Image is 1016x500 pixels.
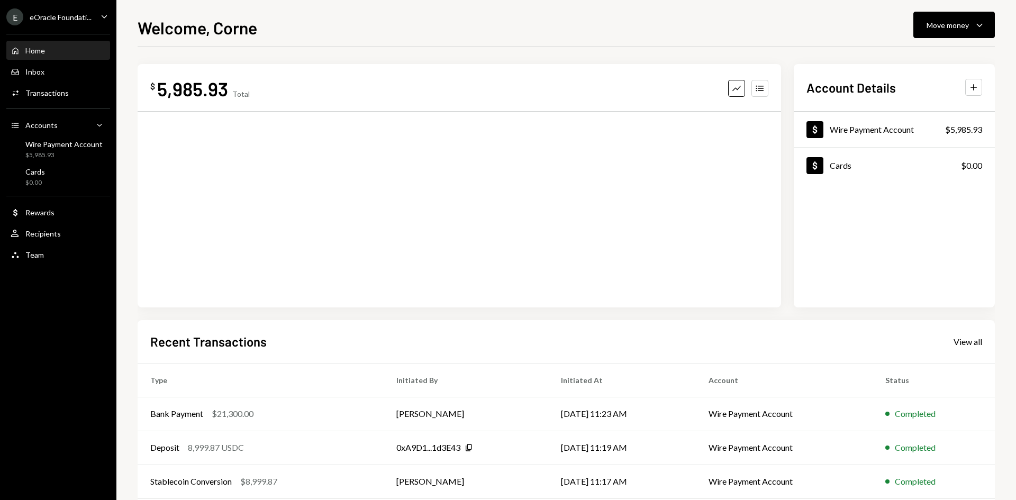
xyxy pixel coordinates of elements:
[696,431,873,465] td: Wire Payment Account
[25,67,44,76] div: Inbox
[794,148,995,183] a: Cards$0.00
[6,137,110,162] a: Wire Payment Account$5,985.93
[150,81,155,92] div: $
[913,12,995,38] button: Move money
[240,475,277,488] div: $8,999.87
[6,62,110,81] a: Inbox
[25,121,58,130] div: Accounts
[806,79,896,96] h2: Account Details
[961,159,982,172] div: $0.00
[6,8,23,25] div: E
[232,89,250,98] div: Total
[6,203,110,222] a: Rewards
[25,167,45,176] div: Cards
[895,407,936,420] div: Completed
[873,363,995,397] th: Status
[212,407,253,420] div: $21,300.00
[6,83,110,102] a: Transactions
[384,465,548,498] td: [PERSON_NAME]
[794,112,995,147] a: Wire Payment Account$5,985.93
[548,431,696,465] td: [DATE] 11:19 AM
[188,441,244,454] div: 8,999.87 USDC
[830,124,914,134] div: Wire Payment Account
[696,363,873,397] th: Account
[384,397,548,431] td: [PERSON_NAME]
[6,245,110,264] a: Team
[6,41,110,60] a: Home
[6,115,110,134] a: Accounts
[954,335,982,347] a: View all
[696,465,873,498] td: Wire Payment Account
[25,208,55,217] div: Rewards
[150,475,232,488] div: Stablecoin Conversion
[25,88,69,97] div: Transactions
[830,160,851,170] div: Cards
[150,441,179,454] div: Deposit
[548,363,696,397] th: Initiated At
[6,224,110,243] a: Recipients
[895,441,936,454] div: Completed
[25,229,61,238] div: Recipients
[696,397,873,431] td: Wire Payment Account
[150,333,267,350] h2: Recent Transactions
[895,475,936,488] div: Completed
[30,13,92,22] div: eOracle Foundati...
[954,337,982,347] div: View all
[138,17,257,38] h1: Welcome, Corne
[548,397,696,431] td: [DATE] 11:23 AM
[157,77,228,101] div: 5,985.93
[25,250,44,259] div: Team
[396,441,460,454] div: 0xA9D1...1d3E43
[150,407,203,420] div: Bank Payment
[384,363,548,397] th: Initiated By
[25,178,45,187] div: $0.00
[138,363,384,397] th: Type
[6,164,110,189] a: Cards$0.00
[25,151,103,160] div: $5,985.93
[927,20,969,31] div: Move money
[25,140,103,149] div: Wire Payment Account
[25,46,45,55] div: Home
[945,123,982,136] div: $5,985.93
[548,465,696,498] td: [DATE] 11:17 AM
